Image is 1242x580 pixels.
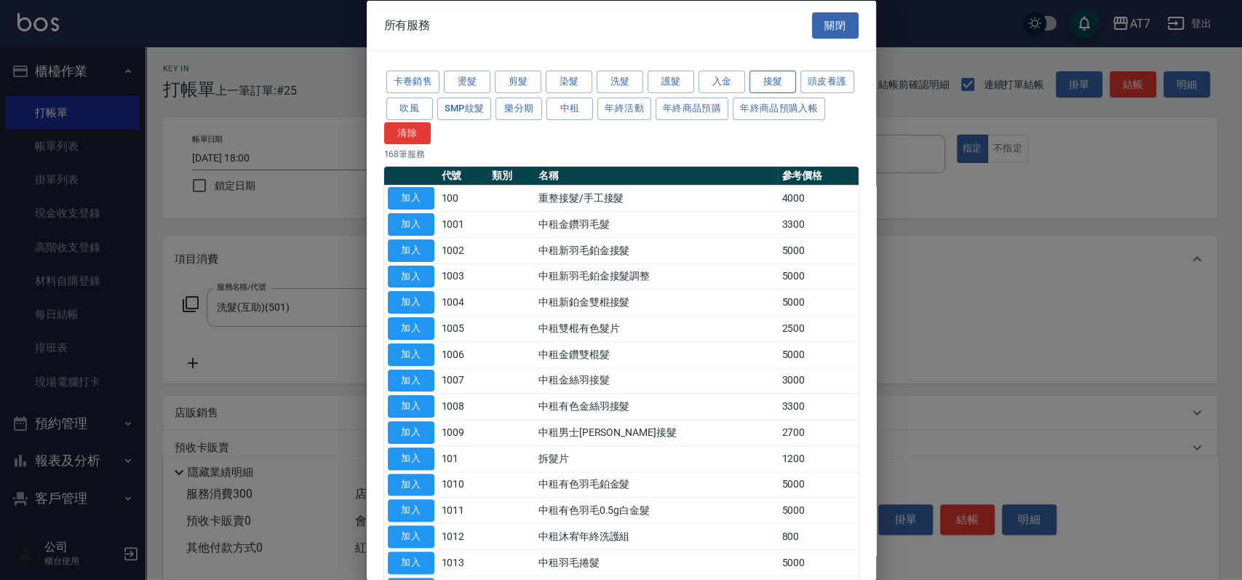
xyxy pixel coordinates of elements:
[535,289,779,315] td: 中租新鉑金雙棍接髮
[438,289,489,315] td: 1004
[438,185,489,211] td: 100
[535,472,779,498] td: 中租有色羽毛鉑金髮
[535,419,779,445] td: 中租男士[PERSON_NAME]接髮
[535,523,779,549] td: 中租沐宥年終洗護組
[388,525,434,548] button: 加入
[388,213,434,236] button: 加入
[778,341,858,368] td: 5000
[386,71,440,93] button: 卡卷銷售
[778,237,858,263] td: 5000
[778,419,858,445] td: 2700
[438,315,489,341] td: 1005
[733,97,825,119] button: 年終商品預購入帳
[698,71,745,93] button: 入金
[388,395,434,418] button: 加入
[546,97,593,119] button: 中租
[535,497,779,523] td: 中租有色羽毛0.5g白金髮
[495,97,542,119] button: 樂分期
[388,265,434,287] button: 加入
[778,393,858,419] td: 3300
[384,17,431,32] span: 所有服務
[438,368,489,394] td: 1007
[597,71,643,93] button: 洗髮
[444,71,490,93] button: 燙髮
[648,71,694,93] button: 護髮
[438,497,489,523] td: 1011
[778,445,858,472] td: 1200
[388,499,434,522] button: 加入
[778,368,858,394] td: 3000
[384,122,431,144] button: 清除
[778,185,858,211] td: 4000
[388,187,434,210] button: 加入
[778,472,858,498] td: 5000
[778,211,858,237] td: 3300
[388,421,434,444] button: 加入
[438,393,489,419] td: 1008
[438,211,489,237] td: 1001
[437,97,492,119] button: SMP紋髮
[495,71,541,93] button: 剪髮
[535,315,779,341] td: 中租雙棍有色髮片
[778,497,858,523] td: 5000
[388,473,434,496] button: 加入
[656,97,728,119] button: 年終商品預購
[535,341,779,368] td: 中租金鑽雙棍髮
[438,341,489,368] td: 1006
[812,12,859,39] button: 關閉
[535,185,779,211] td: 重整接髮/手工接髮
[778,315,858,341] td: 2500
[535,237,779,263] td: 中租新羽毛鉑金接髮
[388,291,434,314] button: 加入
[438,419,489,445] td: 1009
[535,211,779,237] td: 中租金鑽羽毛髮
[535,393,779,419] td: 中租有色金絲羽接髮
[388,447,434,469] button: 加入
[438,523,489,549] td: 1012
[438,263,489,290] td: 1003
[388,343,434,365] button: 加入
[438,472,489,498] td: 1010
[535,445,779,472] td: 拆髮片
[438,445,489,472] td: 101
[778,549,858,576] td: 5000
[388,239,434,261] button: 加入
[535,263,779,290] td: 中租新羽毛鉑金接髮調整
[546,71,592,93] button: 染髮
[388,369,434,392] button: 加入
[488,167,534,186] th: 類別
[778,167,858,186] th: 參考價格
[800,71,854,93] button: 頭皮養護
[778,289,858,315] td: 5000
[778,523,858,549] td: 800
[749,71,796,93] button: 接髮
[388,317,434,340] button: 加入
[384,148,859,161] p: 168 筆服務
[535,549,779,576] td: 中租羽毛捲髮
[535,368,779,394] td: 中租金絲羽接髮
[386,97,433,119] button: 吹風
[438,549,489,576] td: 1013
[535,167,779,186] th: 名稱
[438,237,489,263] td: 1002
[438,167,489,186] th: 代號
[597,97,651,119] button: 年終活動
[388,551,434,573] button: 加入
[778,263,858,290] td: 5000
